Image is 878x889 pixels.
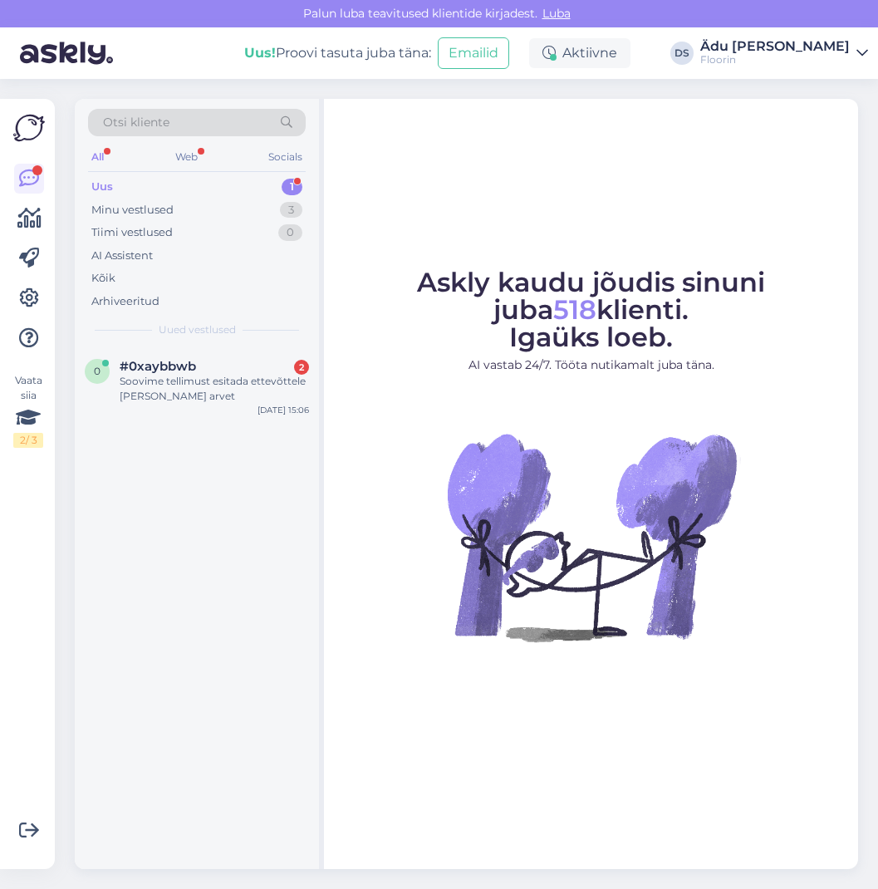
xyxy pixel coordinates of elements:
div: All [88,146,107,168]
div: 1 [282,179,302,195]
p: AI vastab 24/7. Tööta nutikamalt juba täna. [339,356,843,374]
div: 2 / 3 [13,433,43,448]
span: Luba [537,6,576,21]
div: Tiimi vestlused [91,224,173,241]
div: Uus [91,179,113,195]
div: Floorin [700,53,850,66]
a: Ädu [PERSON_NAME]Floorin [700,40,868,66]
div: 0 [278,224,302,241]
div: Vaata siia [13,373,43,448]
span: 518 [553,293,596,326]
div: [DATE] 15:06 [258,404,309,416]
div: AI Assistent [91,248,153,264]
div: 2 [294,360,309,375]
span: Uued vestlused [159,322,236,337]
div: Kõik [91,270,115,287]
div: Arhiveeritud [91,293,159,310]
div: 3 [280,202,302,219]
span: Askly kaudu jõudis sinuni juba klienti. Igaüks loeb. [417,266,765,353]
div: Minu vestlused [91,202,174,219]
div: Proovi tasuta juba täna: [244,43,431,63]
span: 0 [94,365,101,377]
div: Aktiivne [529,38,630,68]
div: Ädu [PERSON_NAME] [700,40,850,53]
div: Soovime tellimust esitada ettevõttele [PERSON_NAME] arvet [120,374,309,404]
span: #0xaybbwb [120,359,196,374]
img: No Chat active [442,387,741,686]
div: Socials [265,146,306,168]
b: Uus! [244,45,276,61]
div: DS [670,42,694,65]
img: Askly Logo [13,112,45,144]
div: Web [172,146,201,168]
button: Emailid [438,37,509,69]
span: Otsi kliente [103,114,169,131]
